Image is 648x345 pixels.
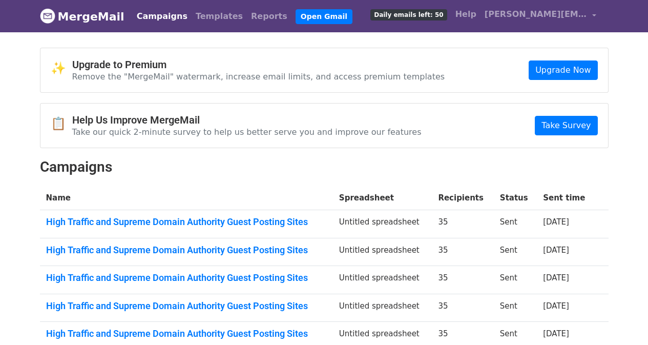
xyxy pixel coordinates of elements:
th: Spreadsheet [333,186,432,210]
th: Sent time [537,186,595,210]
td: 35 [432,294,493,322]
a: Take Survey [535,116,597,135]
a: High Traffic and Supreme Domain Authority Guest Posting Sites [46,300,327,312]
a: [DATE] [543,273,569,282]
a: [DATE] [543,246,569,255]
td: Sent [494,210,537,238]
img: MergeMail logo [40,8,55,24]
p: Remove the "MergeMail" watermark, increase email limits, and access premium templates [72,71,445,82]
td: Sent [494,238,537,266]
a: Daily emails left: 50 [366,4,451,25]
a: [DATE] [543,301,569,311]
a: High Traffic and Supreme Domain Authority Guest Posting Sites [46,328,327,339]
a: High Traffic and Supreme Domain Authority Guest Posting Sites [46,245,327,256]
td: 35 [432,266,493,294]
td: Untitled spreadsheet [333,238,432,266]
h4: Help Us Improve MergeMail [72,114,422,126]
a: Reports [247,6,291,27]
a: Upgrade Now [529,60,597,80]
td: Untitled spreadsheet [333,210,432,238]
span: 📋 [51,116,72,131]
a: High Traffic and Supreme Domain Authority Guest Posting Sites [46,272,327,283]
a: [PERSON_NAME][EMAIL_ADDRESS][DOMAIN_NAME] [480,4,600,28]
a: [DATE] [543,217,569,227]
span: Daily emails left: 50 [370,9,447,21]
td: Untitled spreadsheet [333,294,432,322]
a: MergeMail [40,6,124,27]
a: Templates [192,6,247,27]
td: 35 [432,238,493,266]
p: Take our quick 2-minute survey to help us better serve you and improve our features [72,127,422,137]
td: Sent [494,266,537,294]
span: [PERSON_NAME][EMAIL_ADDRESS][DOMAIN_NAME] [485,8,587,21]
th: Status [494,186,537,210]
span: ✨ [51,61,72,76]
a: Help [451,4,480,25]
a: High Traffic and Supreme Domain Authority Guest Posting Sites [46,216,327,228]
h2: Campaigns [40,158,609,176]
td: Sent [494,294,537,322]
td: Untitled spreadsheet [333,266,432,294]
th: Name [40,186,333,210]
a: [DATE] [543,329,569,338]
h4: Upgrade to Premium [72,58,445,71]
a: Open Gmail [296,9,352,24]
td: 35 [432,210,493,238]
th: Recipients [432,186,493,210]
a: Campaigns [133,6,192,27]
